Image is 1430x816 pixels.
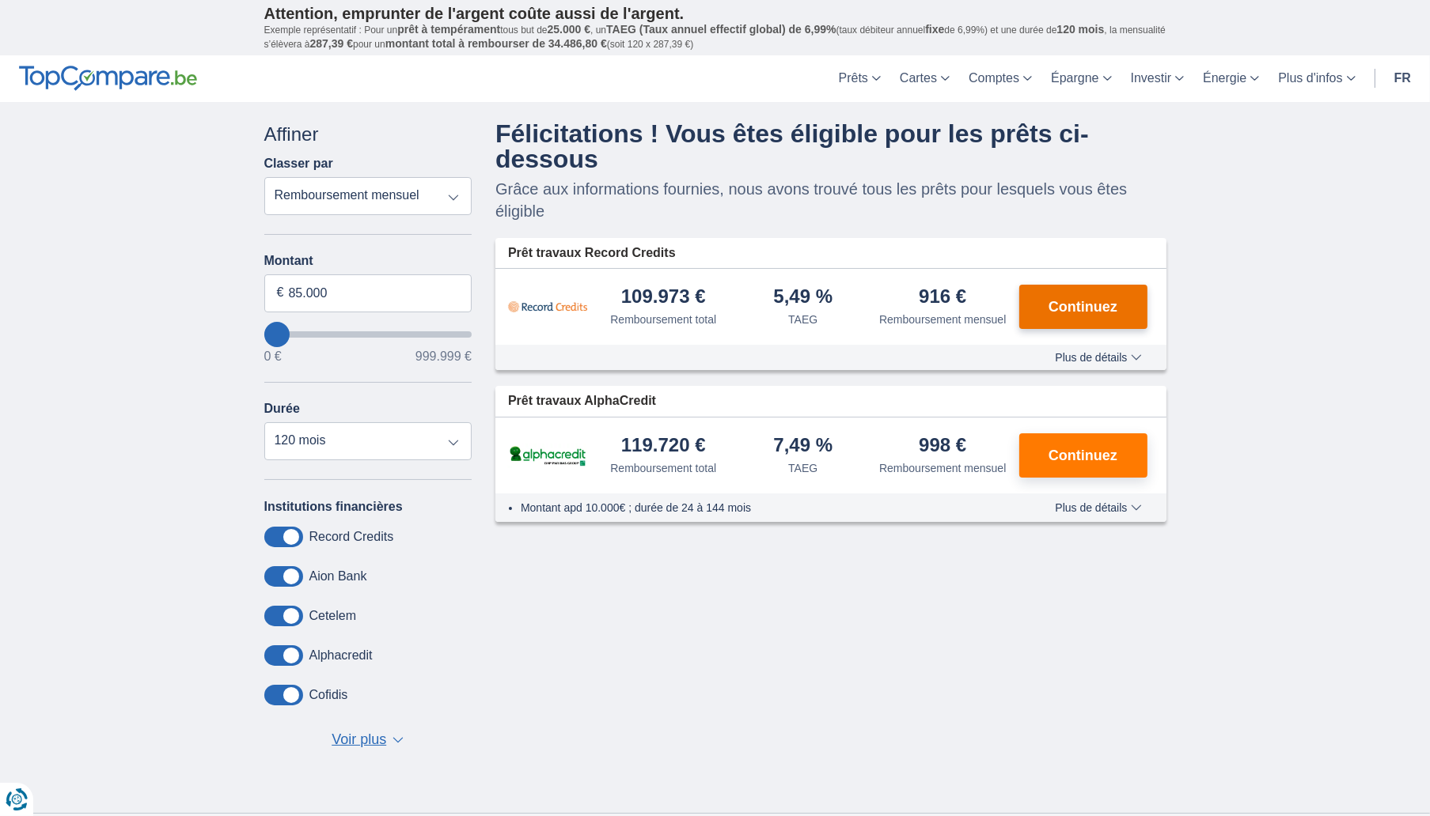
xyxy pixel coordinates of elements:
span: 25.000 € [548,23,591,36]
span: 287,39 € [310,37,354,50]
p: Attention, emprunter de l'argent coûte aussi de l'argent. [264,4,1166,23]
span: Prêt travaux AlphaCredit [508,392,656,410]
button: Plus de détails [1043,351,1153,364]
li: Montant apd 10.000€ ; durée de 24 à 144 mois [521,500,1009,516]
a: Investir [1121,55,1194,102]
span: ▼ [393,737,404,743]
div: TAEG [788,460,817,476]
span: prêt à tempérament [397,23,500,36]
a: Comptes [959,55,1041,102]
div: Remboursement mensuel [879,460,1006,476]
div: 916 € [919,287,966,308]
img: pret personnel Record Credits [508,287,587,327]
label: Alphacredit [309,648,373,663]
div: 109.973 € [621,287,706,308]
input: wantToBorrow [264,331,472,338]
span: Plus de détails [1055,502,1141,513]
span: 120 mois [1057,23,1105,36]
span: fixe [925,23,944,36]
label: Cetelem [309,609,357,623]
div: TAEG [788,312,817,327]
p: Exemple représentatif : Pour un tous but de , un (taux débiteur annuel de 6,99%) et une durée de ... [264,23,1166,51]
label: Montant [264,254,472,268]
button: Continuez [1019,285,1147,329]
p: Grâce aux informations fournies, nous avons trouvé tous les prêts pour lesquels vous êtes éligible [495,178,1166,222]
span: Voir plus [332,730,386,750]
a: Prêts [829,55,890,102]
label: Classer par [264,157,333,171]
span: TAEG (Taux annuel effectif global) de 6,99% [606,23,836,36]
div: Remboursement total [610,312,716,327]
img: pret personnel AlphaCredit [508,444,587,468]
div: 998 € [919,436,966,457]
div: 119.720 € [621,436,706,457]
span: € [277,284,284,302]
span: Continuez [1049,448,1117,463]
a: Épargne [1041,55,1121,102]
label: Durée [264,402,300,416]
a: Plus d'infos [1269,55,1364,102]
div: 7,49 % [773,436,833,457]
div: Remboursement mensuel [879,312,1006,327]
span: montant total à rembourser de 34.486,80 € [385,37,607,50]
button: Voir plus ▼ [327,729,408,751]
span: Plus de détails [1055,352,1141,363]
span: Continuez [1049,300,1117,314]
div: Affiner [264,121,472,148]
div: 5,49 % [773,287,833,308]
img: TopCompare [19,66,197,91]
label: Record Credits [309,530,394,544]
span: 0 € [264,350,282,363]
label: Cofidis [309,688,348,702]
button: Plus de détails [1043,501,1153,514]
div: Remboursement total [610,460,716,476]
a: fr [1385,55,1421,102]
span: 999.999 € [415,350,472,363]
h4: Félicitations ! Vous êtes éligible pour les prêts ci-dessous [495,121,1166,172]
button: Continuez [1019,433,1147,478]
label: Institutions financières [264,500,403,514]
a: Cartes [890,55,959,102]
a: Énergie [1193,55,1269,102]
label: Aion Bank [309,569,367,584]
span: Prêt travaux Record Credits [508,244,676,263]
